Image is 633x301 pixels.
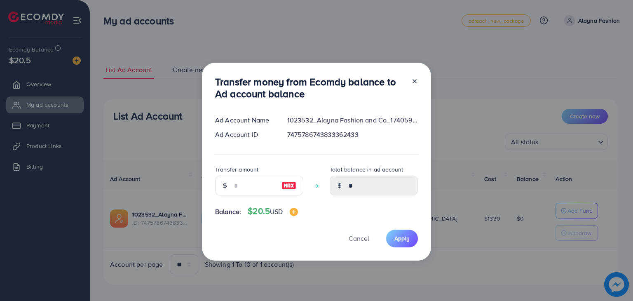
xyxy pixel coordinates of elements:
span: Balance: [215,207,241,216]
div: 7475786743833362433 [281,130,424,139]
div: Ad Account Name [209,115,281,125]
div: Ad Account ID [209,130,281,139]
button: Cancel [338,230,380,247]
span: USD [270,207,283,216]
label: Transfer amount [215,165,258,174]
button: Apply [386,230,418,247]
img: image [281,181,296,190]
span: Cancel [349,234,369,243]
h4: $20.5 [248,206,298,216]
label: Total balance in ad account [330,165,403,174]
span: Apply [394,234,410,242]
h3: Transfer money from Ecomdy balance to Ad account balance [215,76,405,100]
img: image [290,208,298,216]
div: 1023532_Alayna Fashion and Co_1740592250339 [281,115,424,125]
